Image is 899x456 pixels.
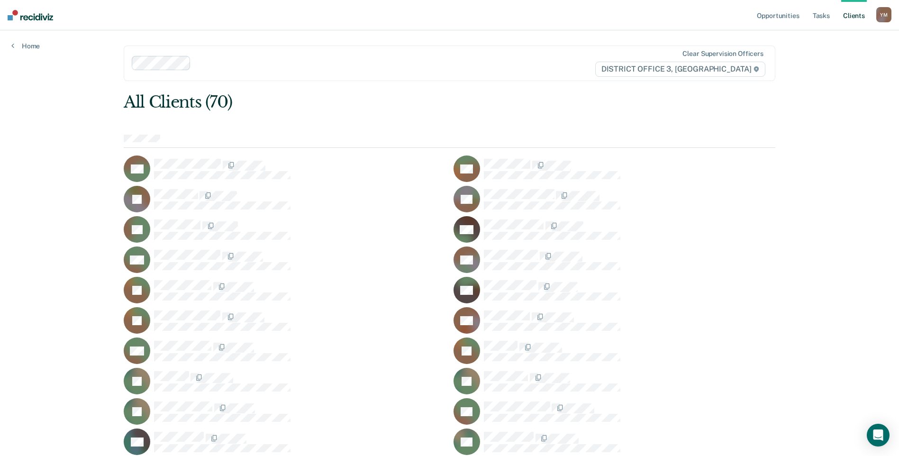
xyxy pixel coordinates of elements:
[876,7,891,22] button: YM
[11,42,40,50] a: Home
[876,7,891,22] div: Y M
[595,62,765,77] span: DISTRICT OFFICE 3, [GEOGRAPHIC_DATA]
[8,10,53,20] img: Recidiviz
[867,424,890,447] div: Open Intercom Messenger
[124,92,645,112] div: All Clients (70)
[682,50,763,58] div: Clear supervision officers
